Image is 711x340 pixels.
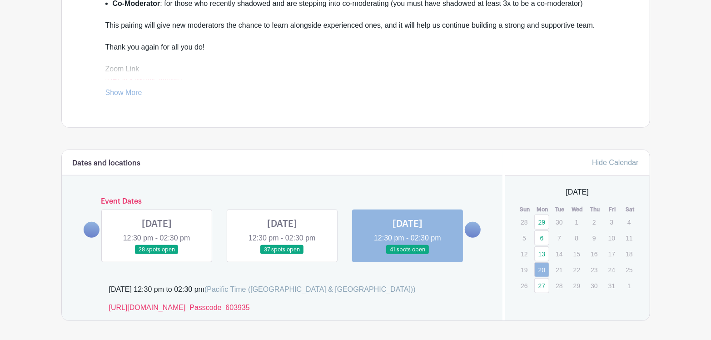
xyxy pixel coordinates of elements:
[587,263,602,277] p: 23
[517,247,532,261] p: 12
[516,205,534,214] th: Sun
[604,263,619,277] p: 24
[534,278,549,293] a: 27
[622,263,636,277] p: 25
[604,247,619,261] p: 17
[552,263,567,277] p: 21
[569,247,584,261] p: 15
[552,231,567,245] p: 7
[551,205,569,214] th: Tue
[534,205,552,214] th: Mon
[552,247,567,261] p: 14
[621,205,639,214] th: Sat
[204,285,416,293] span: (Pacific Time ([GEOGRAPHIC_DATA] & [GEOGRAPHIC_DATA]))
[604,215,619,229] p: 3
[569,279,584,293] p: 29
[105,76,182,84] a: [URL][DOMAIN_NAME]
[73,159,141,168] h6: Dates and locations
[552,215,567,229] p: 30
[566,187,589,198] span: [DATE]
[569,215,584,229] p: 1
[587,231,602,245] p: 9
[587,247,602,261] p: 16
[105,20,606,96] div: This pairing will give new moderators the chance to learn alongside experienced ones, and it will...
[604,205,622,214] th: Fri
[586,205,604,214] th: Thu
[569,205,587,214] th: Wed
[587,215,602,229] p: 2
[109,284,416,295] div: [DATE] 12:30 pm to 02:30 pm
[622,215,636,229] p: 4
[99,197,465,206] h6: Event Dates
[622,247,636,261] p: 18
[569,263,584,277] p: 22
[517,231,532,245] p: 5
[592,159,638,166] a: Hide Calendar
[109,304,250,311] a: [URL][DOMAIN_NAME] Passcode 603935
[534,246,549,261] a: 13
[622,231,636,245] p: 11
[534,215,549,230] a: 29
[569,231,584,245] p: 8
[517,279,532,293] p: 26
[517,215,532,229] p: 28
[534,262,549,277] a: 20
[534,230,549,245] a: 6
[622,279,636,293] p: 1
[105,89,142,100] a: Show More
[552,279,567,293] p: 28
[517,263,532,277] p: 19
[604,279,619,293] p: 31
[604,231,619,245] p: 10
[587,279,602,293] p: 30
